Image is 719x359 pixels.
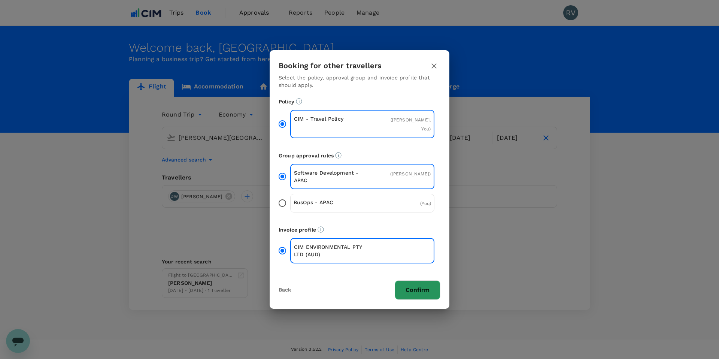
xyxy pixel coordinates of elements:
[335,152,342,159] svg: Default approvers or custom approval rules (if available) are based on the user group.
[294,243,362,258] p: CIM ENVIRONMENTAL PTY LTD (AUD)
[294,199,362,206] p: BusOps - APAC
[279,74,440,89] p: Select the policy, approval group and invoice profile that should apply.
[279,152,440,159] p: Group approval rules
[420,201,431,206] span: ( You )
[395,280,440,300] button: Confirm
[279,287,291,293] button: Back
[279,61,382,70] h3: Booking for other travellers
[294,169,362,184] p: Software Development - APAC
[318,226,324,233] svg: The payment currency and company information are based on the selected invoice profile.
[390,171,431,177] span: ( [PERSON_NAME] )
[279,226,440,233] p: Invoice profile
[296,98,302,105] svg: Booking restrictions are based on the selected travel policy.
[391,117,431,132] span: ( [PERSON_NAME], You )
[294,115,362,123] p: CIM - Travel Policy
[279,98,440,105] p: Policy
